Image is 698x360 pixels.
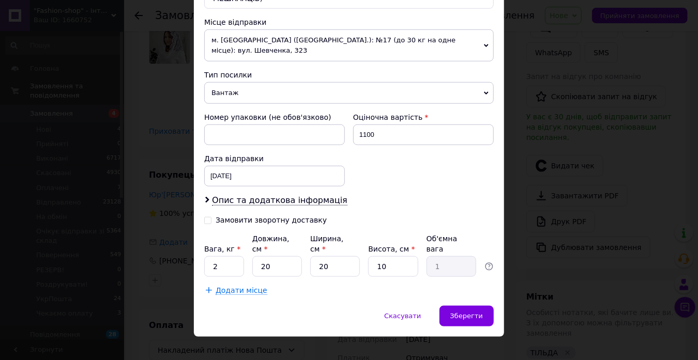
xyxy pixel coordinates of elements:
div: Замовити зворотну доставку [216,216,327,225]
div: Оціночна вартість [353,112,494,122]
span: Зберегти [450,312,483,320]
span: м. [GEOGRAPHIC_DATA] ([GEOGRAPHIC_DATA].): №17 (до 30 кг на одне місце): вул. Шевченка, 323 [204,29,494,61]
div: Об'ємна вага [427,233,476,254]
label: Ширина, см [310,234,343,253]
div: Дата відправки [204,153,345,164]
div: Номер упаковки (не обов'язково) [204,112,345,122]
span: Тип посилки [204,71,252,79]
span: Місце відправки [204,18,267,26]
span: Скасувати [384,312,421,320]
label: Вага, кг [204,245,240,253]
span: Опис та додаткова інформація [212,195,347,206]
label: Довжина, см [252,234,290,253]
span: Вантаж [204,82,494,104]
label: Висота, см [368,245,415,253]
span: Додати місце [216,286,267,295]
